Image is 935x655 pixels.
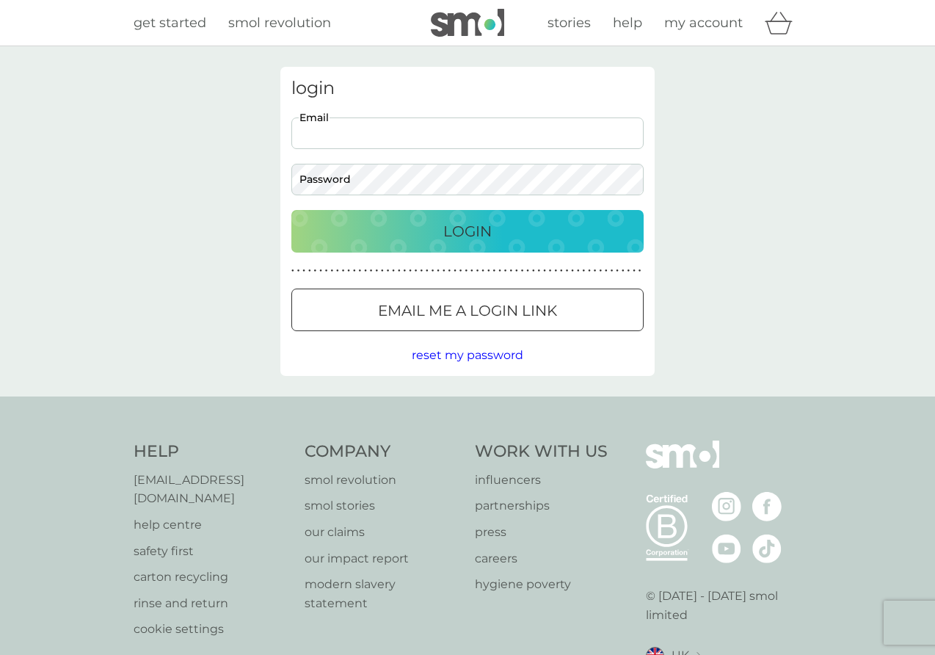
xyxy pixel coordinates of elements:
p: Email me a login link [378,299,557,322]
p: ● [566,267,569,275]
p: ● [364,267,367,275]
a: rinse and return [134,594,290,613]
h4: Company [305,441,461,463]
p: ● [504,267,507,275]
a: carton recycling [134,568,290,587]
p: ● [633,267,636,275]
img: visit the smol Youtube page [712,534,741,563]
p: ● [639,267,641,275]
p: ● [381,267,384,275]
img: visit the smol Tiktok page [752,534,782,563]
p: ● [291,267,294,275]
p: Login [443,220,492,243]
p: ● [308,267,311,275]
p: ● [336,267,339,275]
p: ● [509,267,512,275]
p: ● [370,267,373,275]
a: help [613,12,642,34]
a: partnerships [475,496,608,515]
p: ● [571,267,574,275]
a: our claims [305,523,461,542]
p: ● [319,267,322,275]
p: ● [342,267,345,275]
p: ● [359,267,362,275]
p: ● [392,267,395,275]
p: ● [532,267,535,275]
p: ● [515,267,518,275]
span: get started [134,15,206,31]
p: ● [470,267,473,275]
p: ● [549,267,552,275]
p: ● [521,267,524,275]
button: Login [291,210,644,253]
h3: login [291,78,644,99]
p: ● [554,267,557,275]
p: influencers [475,471,608,490]
a: stories [547,12,591,34]
p: ● [454,267,456,275]
p: ● [599,267,602,275]
p: ● [297,267,300,275]
p: ● [605,267,608,275]
p: ● [538,267,541,275]
div: basket [765,8,801,37]
a: smol revolution [228,12,331,34]
p: © [DATE] - [DATE] smol limited [646,587,802,624]
h4: Help [134,441,290,463]
button: Email me a login link [291,289,644,331]
a: my account [664,12,743,34]
p: ● [302,267,305,275]
a: press [475,523,608,542]
p: ● [543,267,546,275]
p: ● [398,267,401,275]
p: ● [622,267,625,275]
a: hygiene poverty [475,575,608,594]
p: ● [420,267,423,275]
a: careers [475,549,608,568]
p: ● [375,267,378,275]
p: ● [448,267,451,275]
a: smol stories [305,496,461,515]
p: ● [404,267,407,275]
p: ● [353,267,356,275]
span: reset my password [412,348,523,362]
p: ● [498,267,501,275]
a: modern slavery statement [305,575,461,612]
a: safety first [134,542,290,561]
p: ● [443,267,445,275]
p: ● [330,267,333,275]
span: help [613,15,642,31]
img: visit the smol Facebook page [752,492,782,521]
p: ● [594,267,597,275]
p: ● [387,267,390,275]
p: ● [487,267,490,275]
p: smol revolution [305,471,461,490]
span: stories [547,15,591,31]
img: visit the smol Instagram page [712,492,741,521]
a: cookie settings [134,620,290,639]
p: ● [426,267,429,275]
a: get started [134,12,206,34]
img: smol [431,9,504,37]
a: help centre [134,515,290,535]
p: ● [314,267,317,275]
p: our impact report [305,549,461,568]
p: ● [476,267,479,275]
p: ● [560,267,563,275]
p: ● [627,267,630,275]
p: ● [616,267,619,275]
span: smol revolution [228,15,331,31]
p: ● [347,267,350,275]
p: ● [432,267,434,275]
p: ● [465,267,467,275]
